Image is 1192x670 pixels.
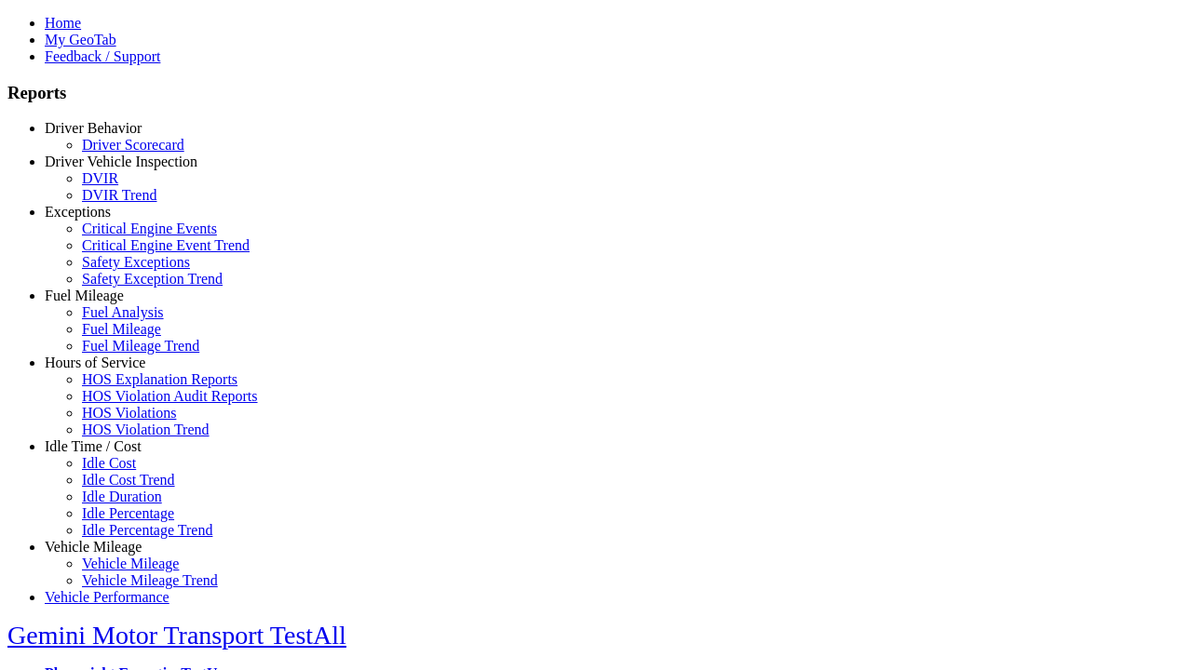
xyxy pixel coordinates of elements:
[82,388,258,404] a: HOS Violation Audit Reports
[45,204,111,220] a: Exceptions
[82,338,199,354] a: Fuel Mileage Trend
[82,472,175,488] a: Idle Cost Trend
[82,221,217,236] a: Critical Engine Events
[82,137,184,153] a: Driver Scorecard
[82,405,176,421] a: HOS Violations
[45,48,160,64] a: Feedback / Support
[45,154,197,169] a: Driver Vehicle Inspection
[82,505,174,521] a: Idle Percentage
[82,304,164,320] a: Fuel Analysis
[45,288,124,303] a: Fuel Mileage
[7,83,1185,103] h3: Reports
[82,170,118,186] a: DVIR
[82,371,237,387] a: HOS Explanation Reports
[45,589,169,605] a: Vehicle Performance
[82,271,223,287] a: Safety Exception Trend
[82,489,162,504] a: Idle Duration
[82,254,190,270] a: Safety Exceptions
[45,120,142,136] a: Driver Behavior
[82,572,218,588] a: Vehicle Mileage Trend
[45,355,145,370] a: Hours of Service
[82,321,161,337] a: Fuel Mileage
[82,455,136,471] a: Idle Cost
[82,522,212,538] a: Idle Percentage Trend
[7,621,346,650] a: Gemini Motor Transport TestAll
[82,422,210,437] a: HOS Violation Trend
[82,187,156,203] a: DVIR Trend
[45,438,142,454] a: Idle Time / Cost
[82,237,250,253] a: Critical Engine Event Trend
[45,32,116,47] a: My GeoTab
[45,15,81,31] a: Home
[82,556,179,571] a: Vehicle Mileage
[45,539,142,555] a: Vehicle Mileage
